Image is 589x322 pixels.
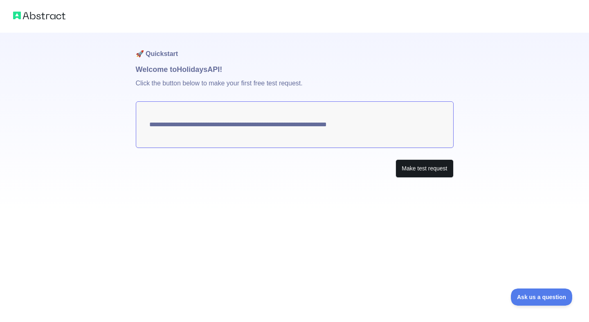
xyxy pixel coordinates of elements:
iframe: Toggle Customer Support [511,288,573,306]
img: Abstract logo [13,10,65,21]
h1: Welcome to Holidays API! [136,64,454,75]
p: Click the button below to make your first free test request. [136,75,454,101]
h1: 🚀 Quickstart [136,33,454,64]
button: Make test request [396,159,453,178]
